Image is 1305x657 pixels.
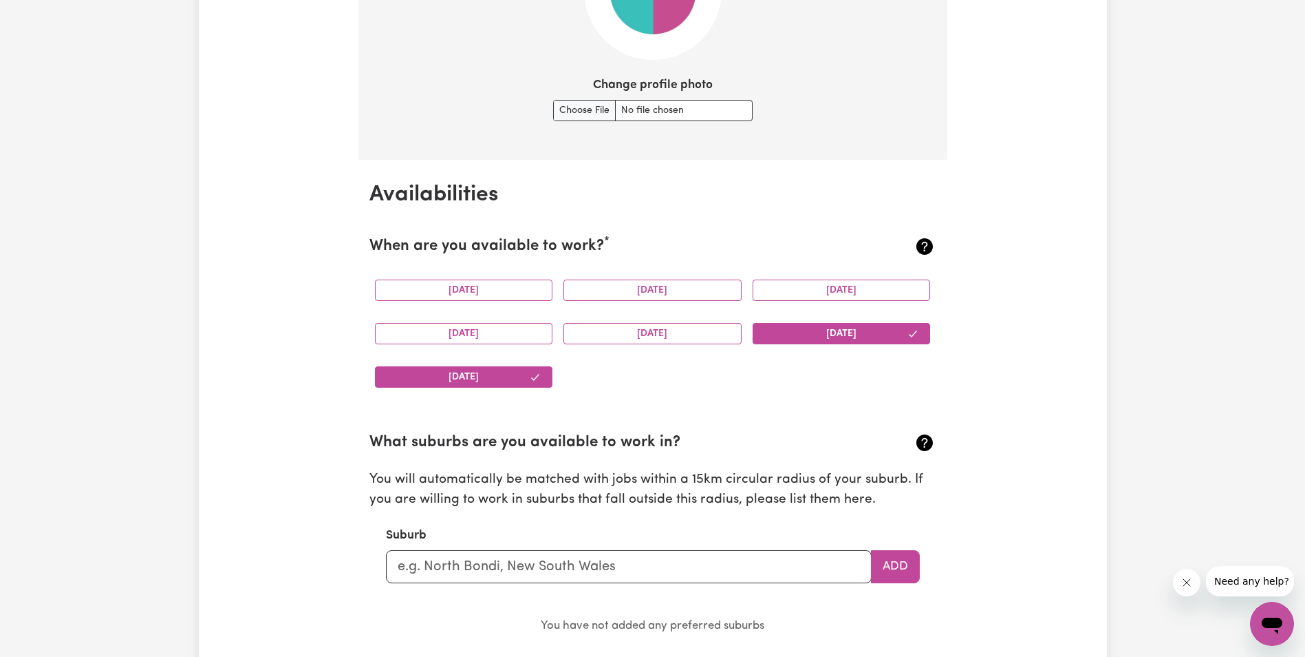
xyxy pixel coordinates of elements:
[563,323,742,344] button: [DATE]
[386,527,427,545] label: Suburb
[386,550,872,583] input: e.g. North Bondi, New South Wales
[375,366,553,388] button: [DATE]
[593,76,713,94] label: Change profile photo
[375,280,553,301] button: [DATE]
[1173,569,1200,596] iframe: 关闭消息
[369,434,842,452] h2: What suburbs are you available to work in?
[369,470,936,510] p: You will automatically be matched with jobs within a 15km circular radius of your suburb. If you ...
[369,238,842,256] h2: When are you available to work?
[1250,602,1294,646] iframe: 启动消息传送窗口的按钮
[563,280,742,301] button: [DATE]
[753,323,931,344] button: [DATE]
[375,323,553,344] button: [DATE]
[753,280,931,301] button: [DATE]
[541,620,764,632] small: You have not added any preferred suburbs
[871,550,920,583] button: Add to preferred suburbs
[1206,566,1294,596] iframe: 来自公司的消息
[369,182,936,208] h2: Availabilities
